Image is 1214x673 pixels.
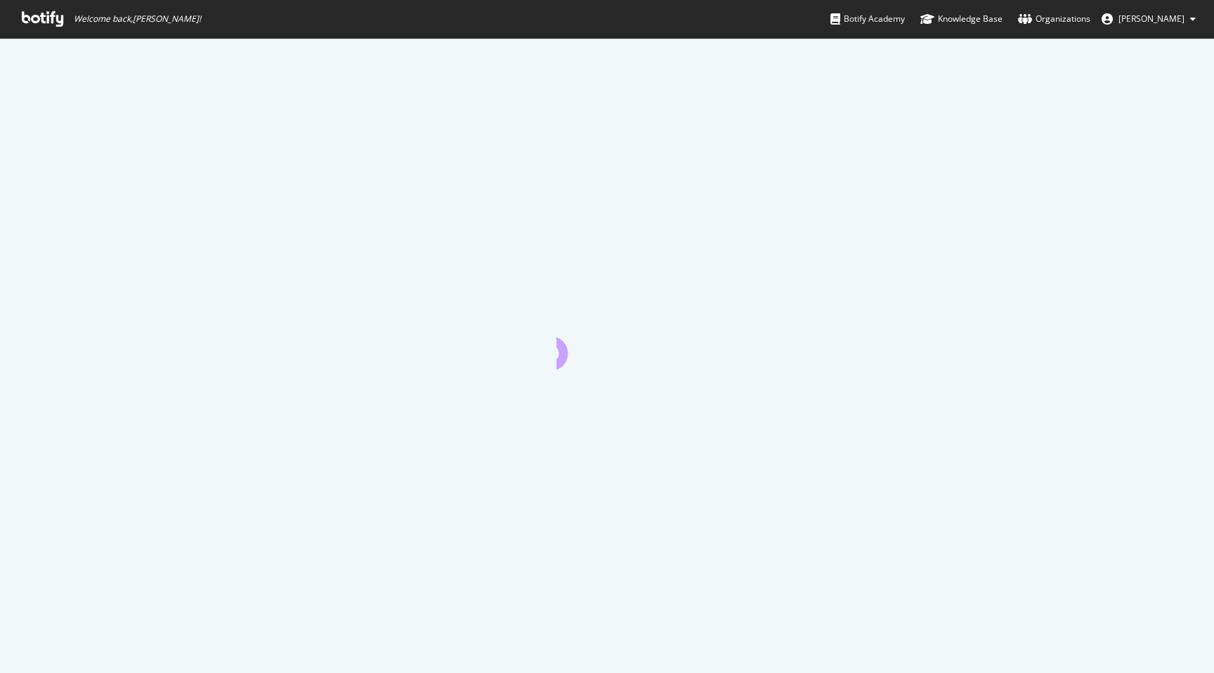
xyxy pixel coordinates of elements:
div: Knowledge Base [920,12,1003,26]
div: Botify Academy [830,12,905,26]
div: animation [556,319,658,370]
div: Organizations [1018,12,1090,26]
span: Welcome back, [PERSON_NAME] ! [74,13,201,25]
span: Daniel Chen [1118,13,1184,25]
button: [PERSON_NAME] [1090,8,1207,30]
